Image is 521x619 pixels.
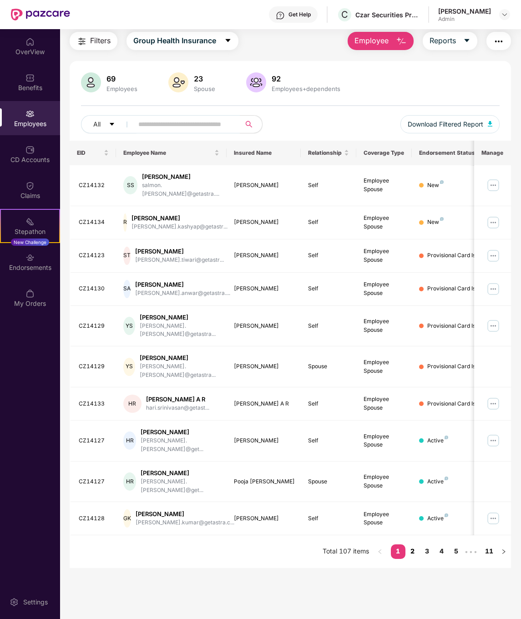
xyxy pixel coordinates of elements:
div: [PERSON_NAME] [438,7,491,15]
th: Coverage Type [356,141,412,165]
th: Manage [474,141,511,165]
button: Filters [70,32,117,50]
img: manageButton [486,215,501,230]
div: [PERSON_NAME].[PERSON_NAME]@get... [141,477,219,495]
span: caret-down [109,121,115,128]
div: CZ14128 [79,514,109,523]
a: 3 [420,544,435,558]
div: [PERSON_NAME] [234,181,293,190]
img: svg+xml;base64,PHN2ZyB4bWxucz0iaHR0cDovL3d3dy53My5vcmcvMjAwMC9zdmciIHhtbG5zOnhsaW5rPSJodHRwOi8vd3... [488,121,492,127]
div: Pooja [PERSON_NAME] [234,477,293,486]
div: Provisional Card Issued [427,284,492,293]
span: search [240,121,258,128]
button: search [240,115,263,133]
span: right [501,549,506,554]
div: SS [123,176,138,194]
span: Reports [430,35,456,46]
div: Active [427,514,448,523]
div: CZ14133 [79,400,109,408]
span: caret-down [224,37,232,45]
img: svg+xml;base64,PHN2ZyBpZD0iTXlfT3JkZXJzIiBkYXRhLW5hbWU9Ik15IE9yZGVycyIgeG1sbnM9Imh0dHA6Ly93d3cudz... [25,289,35,298]
img: svg+xml;base64,PHN2ZyBpZD0iQ2xhaW0iIHhtbG5zPSJodHRwOi8vd3d3LnczLm9yZy8yMDAwL3N2ZyIgd2lkdGg9IjIwIi... [25,181,35,190]
div: CZ14127 [79,436,109,445]
div: CZ14123 [79,251,109,260]
div: [PERSON_NAME] [142,173,219,181]
img: svg+xml;base64,PHN2ZyBpZD0iRHJvcGRvd24tMzJ4MzIiIHhtbG5zPSJodHRwOi8vd3d3LnczLm9yZy8yMDAwL3N2ZyIgd2... [501,11,508,18]
div: Provisional Card Issued [427,251,492,260]
div: [PERSON_NAME].[PERSON_NAME]@getastra... [140,362,220,380]
img: manageButton [486,396,501,411]
div: Admin [438,15,491,23]
span: Employee Name [123,149,213,157]
a: 4 [435,544,449,558]
li: Next Page [496,544,511,559]
li: 2 [405,544,420,559]
img: svg+xml;base64,PHN2ZyBpZD0iRW5kb3JzZW1lbnRzIiB4bWxucz0iaHR0cDovL3d3dy53My5vcmcvMjAwMC9zdmciIHdpZH... [25,253,35,262]
img: svg+xml;base64,PHN2ZyB4bWxucz0iaHR0cDovL3d3dy53My5vcmcvMjAwMC9zdmciIHdpZHRoPSI4IiBoZWlnaHQ9IjgiIH... [440,217,444,221]
div: Employee Spouse [364,432,405,450]
button: Employee [348,32,414,50]
a: 2 [405,544,420,558]
div: Employee Spouse [364,473,405,490]
img: manageButton [486,178,501,193]
span: left [377,549,383,554]
div: Self [308,322,349,330]
img: manageButton [486,249,501,263]
div: [PERSON_NAME] [141,428,219,436]
li: 1 [391,544,405,559]
div: Employee Spouse [364,280,405,298]
div: Self [308,436,349,445]
div: Spouse [192,85,217,92]
img: svg+xml;base64,PHN2ZyB4bWxucz0iaHR0cDovL3d3dy53My5vcmcvMjAwMC9zdmciIHdpZHRoPSIyNCIgaGVpZ2h0PSIyNC... [493,36,504,47]
div: Provisional Card Issued [427,362,492,371]
img: manageButton [486,511,501,526]
div: Active [427,436,448,445]
a: 1 [391,544,405,558]
button: Group Health Insurancecaret-down [126,32,238,50]
div: YS [123,317,135,335]
div: Self [308,218,349,227]
span: Relationship [308,149,342,157]
li: Total 107 items [323,544,369,559]
img: svg+xml;base64,PHN2ZyBpZD0iSG9tZSIgeG1sbnM9Imh0dHA6Ly93d3cudzMub3JnLzIwMDAvc3ZnIiB3aWR0aD0iMjAiIG... [25,37,35,46]
img: svg+xml;base64,PHN2ZyB4bWxucz0iaHR0cDovL3d3dy53My5vcmcvMjAwMC9zdmciIHdpZHRoPSIyMSIgaGVpZ2h0PSIyMC... [25,217,35,226]
button: Reportscaret-down [423,32,477,50]
img: manageButton [486,433,501,448]
img: New Pazcare Logo [11,9,70,20]
div: Czar Securities Private Limited [355,10,419,19]
div: [PERSON_NAME] [140,354,220,362]
div: Employee Spouse [364,214,405,231]
span: Employee [354,35,389,46]
img: svg+xml;base64,PHN2ZyBpZD0iRW1wbG95ZWVzIiB4bWxucz0iaHR0cDovL3d3dy53My5vcmcvMjAwMC9zdmciIHdpZHRoPS... [25,109,35,118]
div: Employee Spouse [364,317,405,335]
span: Download Filtered Report [408,119,483,129]
div: HR [123,472,137,491]
div: [PERSON_NAME] [132,214,228,223]
img: svg+xml;base64,PHN2ZyB4bWxucz0iaHR0cDovL3d3dy53My5vcmcvMjAwMC9zdmciIHdpZHRoPSI4IiBoZWlnaHQ9IjgiIH... [445,436,448,439]
div: Spouse [308,362,349,371]
img: svg+xml;base64,PHN2ZyB4bWxucz0iaHR0cDovL3d3dy53My5vcmcvMjAwMC9zdmciIHhtbG5zOnhsaW5rPSJodHRwOi8vd3... [81,72,101,92]
li: 4 [435,544,449,559]
th: EID [70,141,116,165]
div: [PERSON_NAME] A R [146,395,209,404]
img: svg+xml;base64,PHN2ZyB4bWxucz0iaHR0cDovL3d3dy53My5vcmcvMjAwMC9zdmciIHdpZHRoPSI4IiBoZWlnaHQ9IjgiIH... [440,180,444,184]
button: Download Filtered Report [400,115,500,133]
li: 11 [482,544,496,559]
li: 3 [420,544,435,559]
div: Provisional Card Issued [427,322,492,330]
div: GK [123,509,131,528]
div: [PERSON_NAME] [136,510,234,518]
div: Get Help [288,11,311,18]
a: 11 [482,544,496,558]
div: New Challenge [11,238,49,246]
div: Self [308,251,349,260]
div: [PERSON_NAME].kumar@getastra.c... [136,518,234,527]
th: Employee Name [116,141,227,165]
th: Insured Name [227,141,301,165]
span: All [93,119,101,129]
div: 69 [105,74,139,83]
div: [PERSON_NAME] [234,436,293,445]
div: Employee Spouse [364,247,405,264]
div: [PERSON_NAME] [234,218,293,227]
div: [PERSON_NAME] [234,362,293,371]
